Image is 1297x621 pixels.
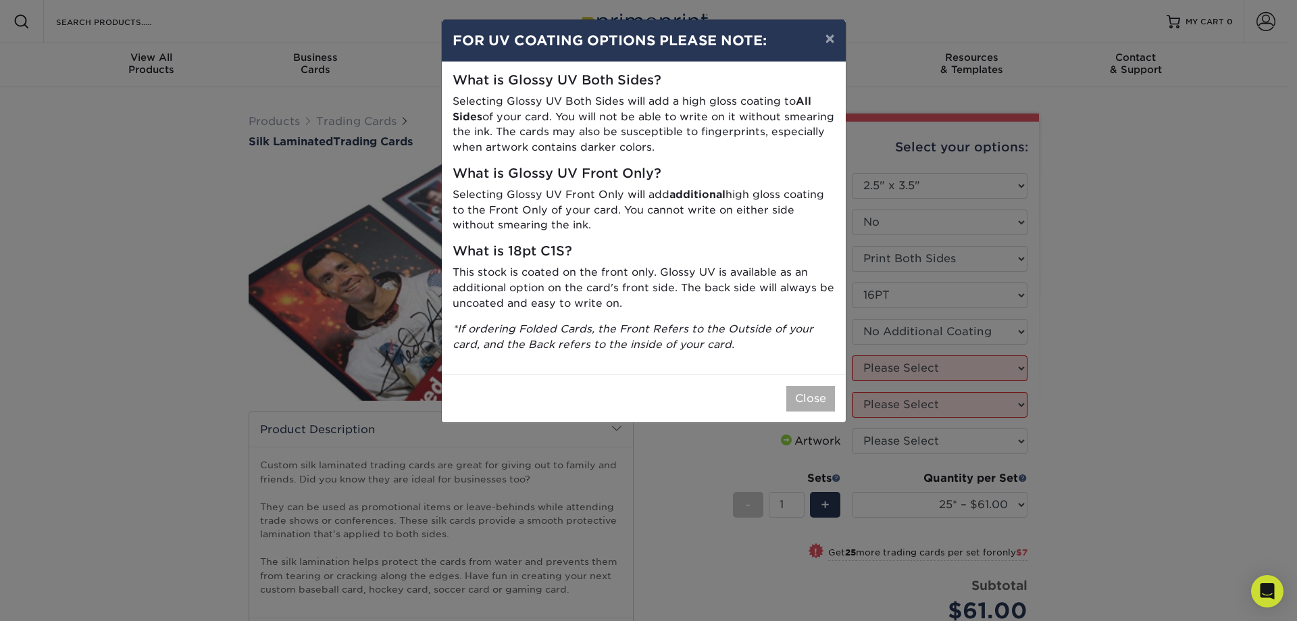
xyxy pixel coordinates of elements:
[453,265,835,311] p: This stock is coated on the front only. Glossy UV is available as an additional option on the car...
[453,187,835,233] p: Selecting Glossy UV Front Only will add high gloss coating to the Front Only of your card. You ca...
[453,244,835,259] h5: What is 18pt C1S?
[453,95,811,123] strong: All Sides
[453,322,813,351] i: *If ordering Folded Cards, the Front Refers to the Outside of your card, and the Back refers to t...
[786,386,835,412] button: Close
[453,73,835,89] h5: What is Glossy UV Both Sides?
[453,166,835,182] h5: What is Glossy UV Front Only?
[814,20,845,57] button: ×
[1251,575,1283,607] div: Open Intercom Messenger
[669,188,726,201] strong: additional
[453,30,835,51] h4: FOR UV COATING OPTIONS PLEASE NOTE:
[453,94,835,155] p: Selecting Glossy UV Both Sides will add a high gloss coating to of your card. You will not be abl...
